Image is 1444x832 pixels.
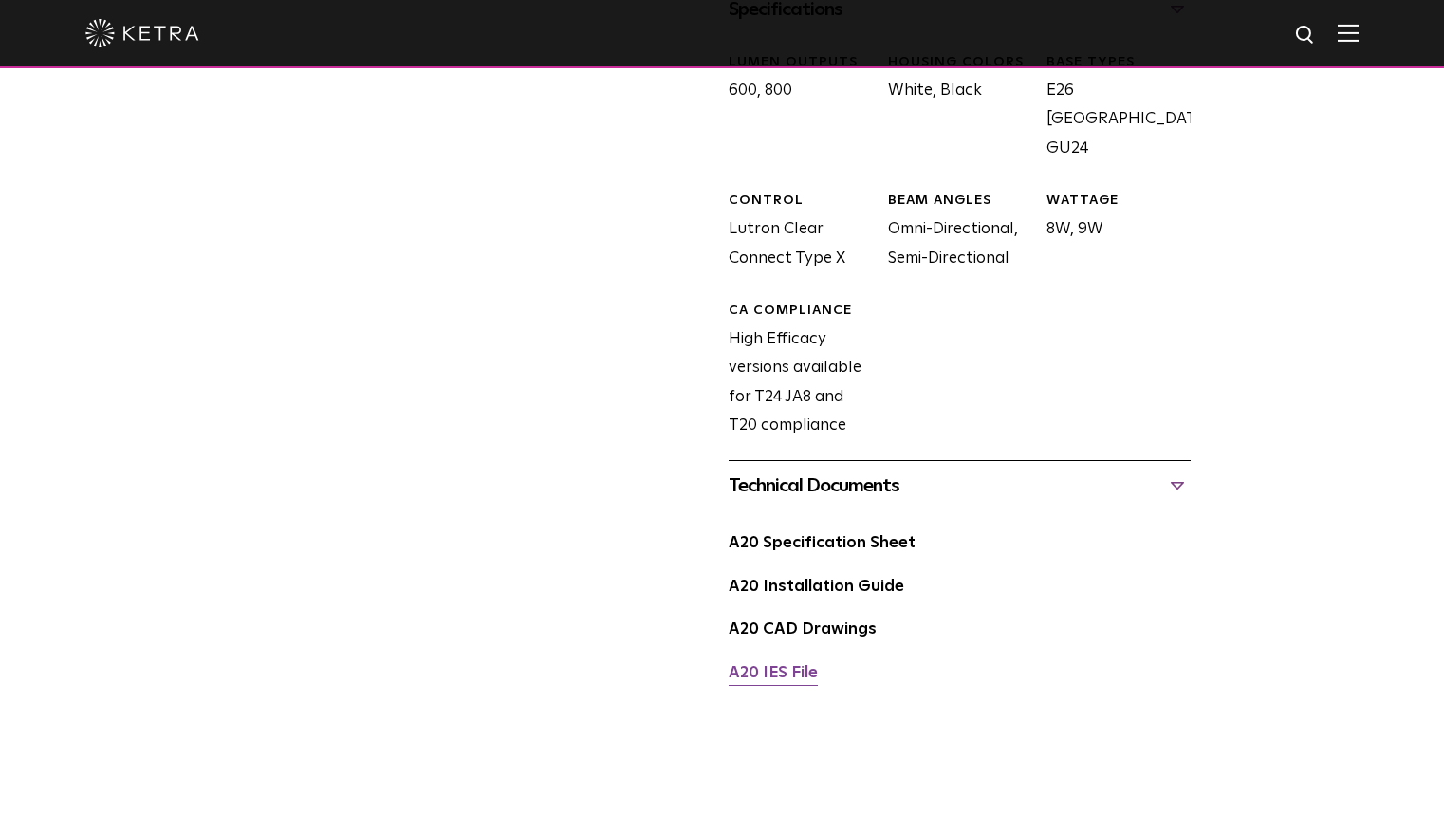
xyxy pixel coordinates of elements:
div: WATTAGE [1046,192,1191,211]
div: CA Compliance [729,302,873,321]
div: BEAM ANGLES [888,192,1032,211]
img: Hamburger%20Nav.svg [1338,24,1359,42]
a: A20 Installation Guide [729,579,904,595]
img: ketra-logo-2019-white [85,19,199,47]
a: A20 IES File [729,665,818,681]
img: search icon [1294,24,1318,47]
div: White, Black [874,53,1032,163]
div: 600, 800 [714,53,873,163]
a: A20 CAD Drawings [729,621,877,638]
a: A20 Specification Sheet [729,535,916,551]
div: 8W, 9W [1032,192,1191,273]
div: CONTROL [729,192,873,211]
div: Omni-Directional, Semi-Directional [874,192,1032,273]
div: Technical Documents [729,471,1191,501]
div: E26 [GEOGRAPHIC_DATA], GU24 [1032,53,1191,163]
div: Lutron Clear Connect Type X [714,192,873,273]
div: High Efficacy versions available for T24 JA8 and T20 compliance [714,302,873,441]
